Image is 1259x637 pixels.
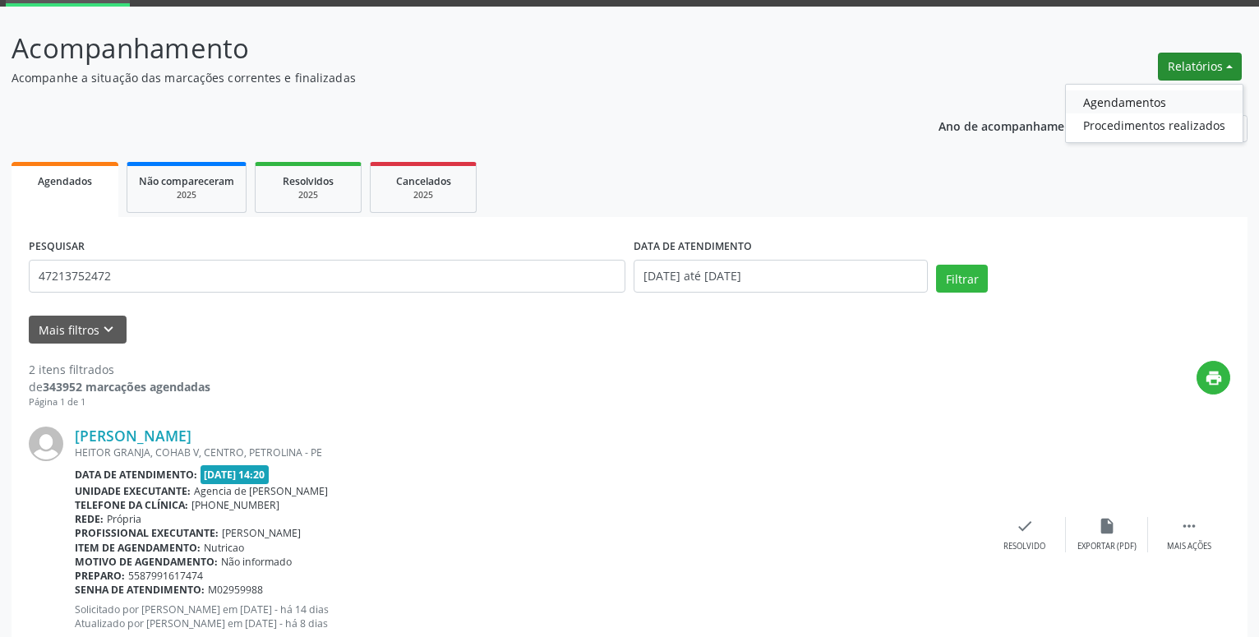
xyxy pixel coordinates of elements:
div: 2 itens filtrados [29,361,210,378]
b: Rede: [75,512,104,526]
span: Nutricao [204,541,244,555]
span: Própria [107,512,141,526]
b: Data de atendimento: [75,468,197,482]
b: Senha de atendimento: [75,583,205,597]
div: HEITOR GRANJA, COHAB V, CENTRO, PETROLINA - PE [75,445,984,459]
span: M02959988 [208,583,263,597]
label: DATA DE ATENDIMENTO [634,234,752,260]
i: keyboard_arrow_down [99,321,118,339]
p: Solicitado por [PERSON_NAME] em [DATE] - há 14 dias Atualizado por [PERSON_NAME] em [DATE] - há 8... [75,602,984,630]
div: Mais ações [1167,541,1211,552]
button: print [1197,361,1230,395]
strong: 343952 marcações agendadas [43,379,210,395]
b: Unidade executante: [75,484,191,498]
span: Não informado [221,555,292,569]
b: Item de agendamento: [75,541,201,555]
span: 5587991617474 [128,569,203,583]
a: Procedimentos realizados [1066,113,1243,136]
p: Ano de acompanhamento [938,115,1084,136]
i: print [1205,369,1223,387]
b: Telefone da clínica: [75,498,188,512]
span: [PERSON_NAME] [222,526,301,540]
img: img [29,427,63,461]
b: Preparo: [75,569,125,583]
div: 2025 [139,189,234,201]
i: check [1016,517,1034,535]
ul: Relatórios [1065,84,1243,143]
input: Nome, código do beneficiário ou CPF [29,260,625,293]
a: Agendamentos [1066,90,1243,113]
span: Agencia de [PERSON_NAME] [194,484,328,498]
input: Selecione um intervalo [634,260,928,293]
button: Filtrar [936,265,988,293]
span: Resolvidos [283,174,334,188]
span: Cancelados [396,174,451,188]
i: insert_drive_file [1098,517,1116,535]
i:  [1180,517,1198,535]
div: de [29,378,210,395]
div: Página 1 de 1 [29,395,210,409]
p: Acompanhamento [12,28,877,69]
b: Profissional executante: [75,526,219,540]
div: 2025 [267,189,349,201]
span: Agendados [38,174,92,188]
span: Não compareceram [139,174,234,188]
span: [DATE] 14:20 [201,465,270,484]
b: Motivo de agendamento: [75,555,218,569]
button: Relatórios [1158,53,1242,81]
div: 2025 [382,189,464,201]
div: Exportar (PDF) [1077,541,1137,552]
label: PESQUISAR [29,234,85,260]
p: Acompanhe a situação das marcações correntes e finalizadas [12,69,877,86]
div: Resolvido [1003,541,1045,552]
span: [PHONE_NUMBER] [191,498,279,512]
a: [PERSON_NAME] [75,427,191,445]
button: Mais filtroskeyboard_arrow_down [29,316,127,344]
